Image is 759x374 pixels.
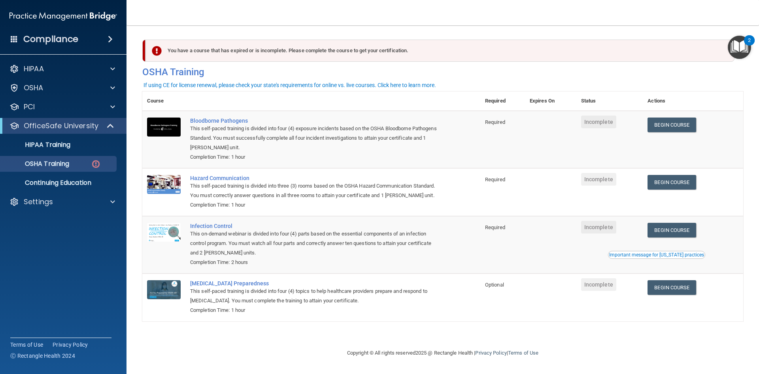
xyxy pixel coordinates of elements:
[190,181,441,200] div: This self-paced training is divided into three (3) rooms based on the OSHA Hazard Communication S...
[485,119,505,125] span: Required
[10,352,75,360] span: Ⓒ Rectangle Health 2024
[9,64,115,74] a: HIPAA
[190,200,441,210] div: Completion Time: 1 hour
[142,91,185,111] th: Course
[608,251,705,259] button: Read this if you are a dental practitioner in the state of CA
[190,280,441,287] a: [MEDICAL_DATA] Preparedness
[5,179,113,187] p: Continuing Education
[508,350,538,356] a: Terms of Use
[581,116,616,128] span: Incomplete
[648,175,696,190] a: Begin Course
[24,121,98,131] p: OfficeSafe University
[648,280,696,295] a: Begin Course
[581,173,616,186] span: Incomplete
[609,252,704,257] div: Important message for [US_STATE] practices
[581,221,616,234] span: Incomplete
[648,223,696,237] a: Begin Course
[9,102,115,112] a: PCI
[9,121,115,131] a: OfficeSafe University
[5,141,70,149] p: HIPAA Training
[643,91,743,111] th: Actions
[581,278,616,291] span: Incomplete
[485,224,505,230] span: Required
[190,306,441,315] div: Completion Time: 1 hour
[475,350,506,356] a: Privacy Policy
[9,8,117,24] img: PMB logo
[5,160,69,168] p: OSHA Training
[576,91,643,111] th: Status
[24,83,43,93] p: OSHA
[485,177,505,182] span: Required
[10,341,43,349] a: Terms of Use
[143,82,436,88] div: If using CE for license renewal, please check your state's requirements for online vs. live cours...
[142,66,743,78] h4: OSHA Training
[142,81,437,89] button: If using CE for license renewal, please check your state's requirements for online vs. live cours...
[190,175,441,181] a: Hazard Communication
[190,124,441,152] div: This self-paced training is divided into four (4) exposure incidents based on the OSHA Bloodborne...
[298,340,587,366] div: Copyright © All rights reserved 2025 @ Rectangle Health | |
[190,152,441,162] div: Completion Time: 1 hour
[152,46,162,56] img: exclamation-circle-solid-danger.72ef9ffc.png
[91,159,101,169] img: danger-circle.6113f641.png
[24,197,53,207] p: Settings
[53,341,88,349] a: Privacy Policy
[748,40,751,51] div: 2
[480,91,525,111] th: Required
[648,118,696,132] a: Begin Course
[190,287,441,306] div: This self-paced training is divided into four (4) topics to help healthcare providers prepare and...
[190,229,441,258] div: This on-demand webinar is divided into four (4) parts based on the essential components of an inf...
[9,197,115,207] a: Settings
[485,282,504,288] span: Optional
[525,91,576,111] th: Expires On
[728,36,751,59] button: Open Resource Center, 2 new notifications
[24,64,44,74] p: HIPAA
[190,223,441,229] a: Infection Control
[190,258,441,267] div: Completion Time: 2 hours
[24,102,35,112] p: PCI
[145,40,734,62] div: You have a course that has expired or is incomplete. Please complete the course to get your certi...
[190,118,441,124] a: Bloodborne Pathogens
[9,83,115,93] a: OSHA
[23,34,78,45] h4: Compliance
